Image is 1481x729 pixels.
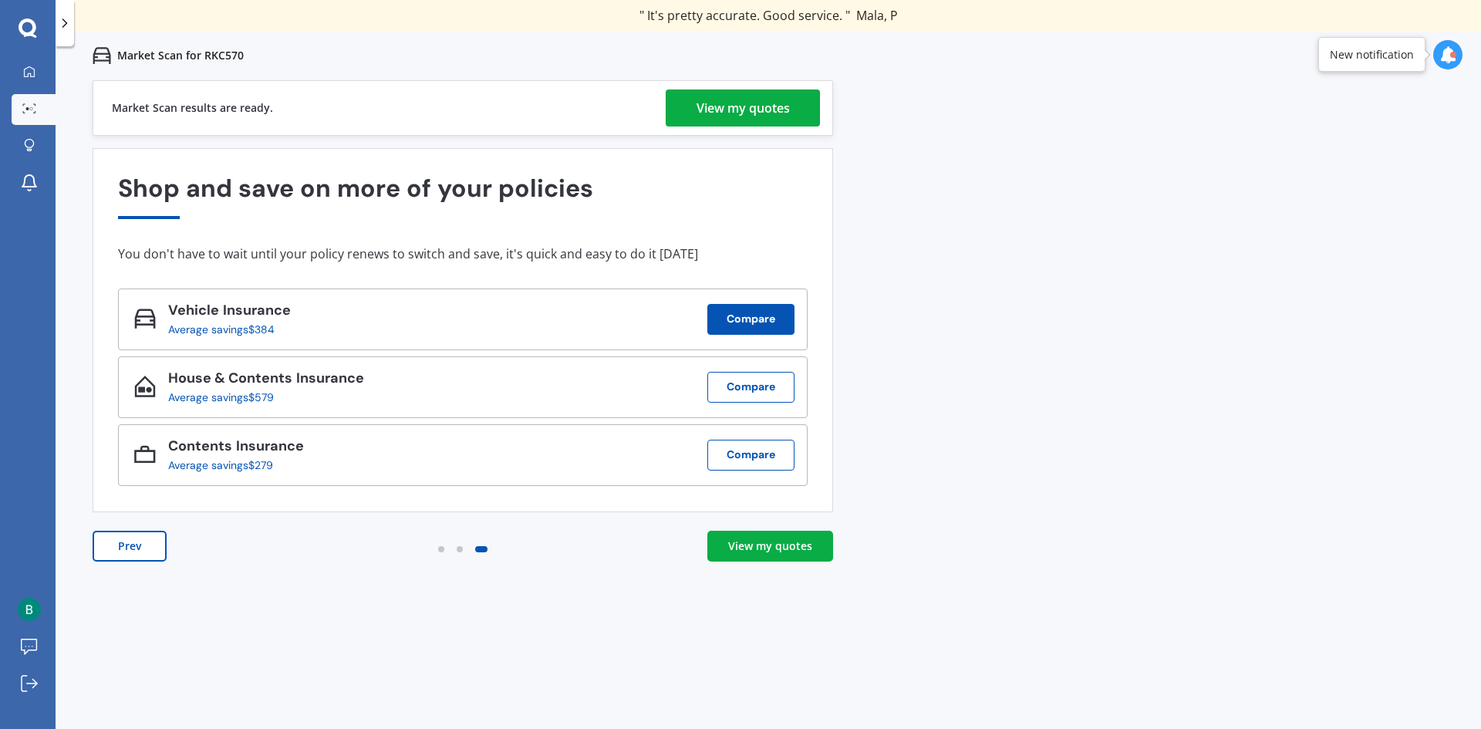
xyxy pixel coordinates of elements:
a: View my quotes [666,89,820,127]
button: Prev [93,531,167,562]
img: ACg8ocLZ5zzNEuLzx6_IOaYL5WedJLctgXa3IMWnX2wo2AzD7ma68g=s96-c [18,598,41,621]
a: View my quotes [707,531,833,562]
div: Average savings $279 [168,459,292,471]
img: Contents_icon [134,444,156,465]
div: New notification [1330,47,1414,62]
div: Contents [168,438,304,459]
div: House & Contents [168,370,364,391]
div: View my quotes [697,89,790,127]
div: Shop and save on more of your policies [118,174,808,218]
img: car.f15378c7a67c060ca3f3.svg [93,46,111,65]
span: Insurance [292,369,364,387]
span: Insurance [232,437,304,455]
div: View my quotes [728,538,812,554]
div: Market Scan results are ready. [112,81,273,135]
p: Market Scan for RKC570 [117,48,244,63]
button: Compare [707,304,794,335]
div: You don't have to wait until your policy renews to switch and save, it's quick and easy to do it ... [118,246,808,262]
span: Insurance [219,301,291,319]
div: Average savings $384 [168,323,278,336]
img: House & Contents_icon [134,376,156,397]
button: Compare [707,440,794,471]
div: Vehicle [168,302,291,323]
button: Compare [707,372,794,403]
div: Average savings $579 [168,391,352,403]
img: Vehicle_icon [134,308,156,329]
